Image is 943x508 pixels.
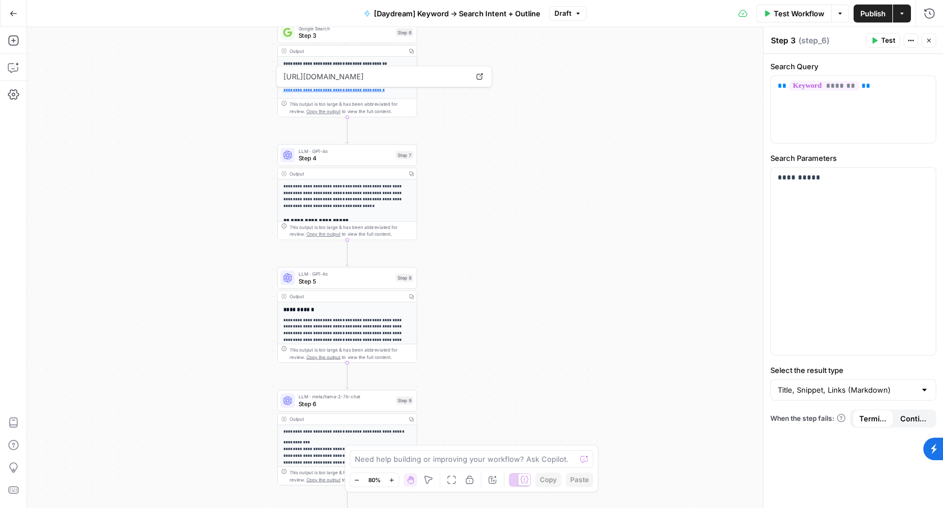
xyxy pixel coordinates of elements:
button: Test Workflow [756,5,831,23]
g: Edge from step_7 to step_8 [346,240,349,267]
span: LLM · meta/llama-2-7b-chat [299,393,392,401]
textarea: Step 3 [771,35,796,46]
span: Test [881,35,895,46]
div: Output [290,293,403,300]
span: 80% [368,475,381,484]
button: Test [866,33,900,48]
span: [Daydream] Keyword → Search Intent + Outline [374,8,540,19]
span: Draft [554,8,571,19]
button: Copy [535,473,561,487]
span: Test Workflow [774,8,824,19]
button: Paste [566,473,593,487]
input: Title, Snippet, Links (Markdown) [778,384,915,395]
span: Continue [900,413,928,424]
div: Output [290,170,403,177]
button: Continue [894,410,935,428]
div: Step 9 [396,397,413,404]
label: Search Parameters [770,152,936,164]
div: Output [290,416,403,423]
button: [Daydream] Keyword → Search Intent + Outline [357,5,547,23]
span: Step 4 [299,154,392,163]
button: Draft [549,6,586,21]
span: Publish [860,8,886,19]
span: Step 6 [299,399,392,408]
span: Copy the output [306,477,341,483]
span: LLM · GPT-4o [299,270,392,277]
div: Step 6 [396,28,413,36]
span: Copy [540,475,557,485]
span: Copy the output [306,231,341,237]
span: [URL][DOMAIN_NAME] [281,66,470,87]
span: ( step_6 ) [798,35,829,46]
span: Step 3 [299,31,392,40]
a: When the step fails: [770,413,846,424]
div: Step 7 [396,151,413,159]
div: Step 8 [396,274,413,282]
div: This output is too large & has been abbreviated for review. to view the full content. [290,223,413,238]
label: Select the result type [770,365,936,376]
div: This output is too large & has been abbreviated for review. to view the full content. [290,101,413,115]
span: Copy the output [306,109,341,114]
div: This output is too large & has been abbreviated for review. to view the full content. [290,346,413,361]
button: Publish [854,5,892,23]
span: LLM · GPT-4o [299,147,392,155]
g: Edge from step_6 to step_7 [346,117,349,143]
div: This output is too large & has been abbreviated for review. to view the full content. [290,469,413,483]
div: Output [290,47,403,55]
span: Copy the output [306,354,341,360]
span: Google Search [299,25,392,32]
g: Edge from step_8 to step_9 [346,363,349,389]
span: Paste [570,475,589,485]
span: Step 5 [299,277,392,286]
label: Search Query [770,61,936,72]
span: Terminate Workflow [859,413,887,424]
